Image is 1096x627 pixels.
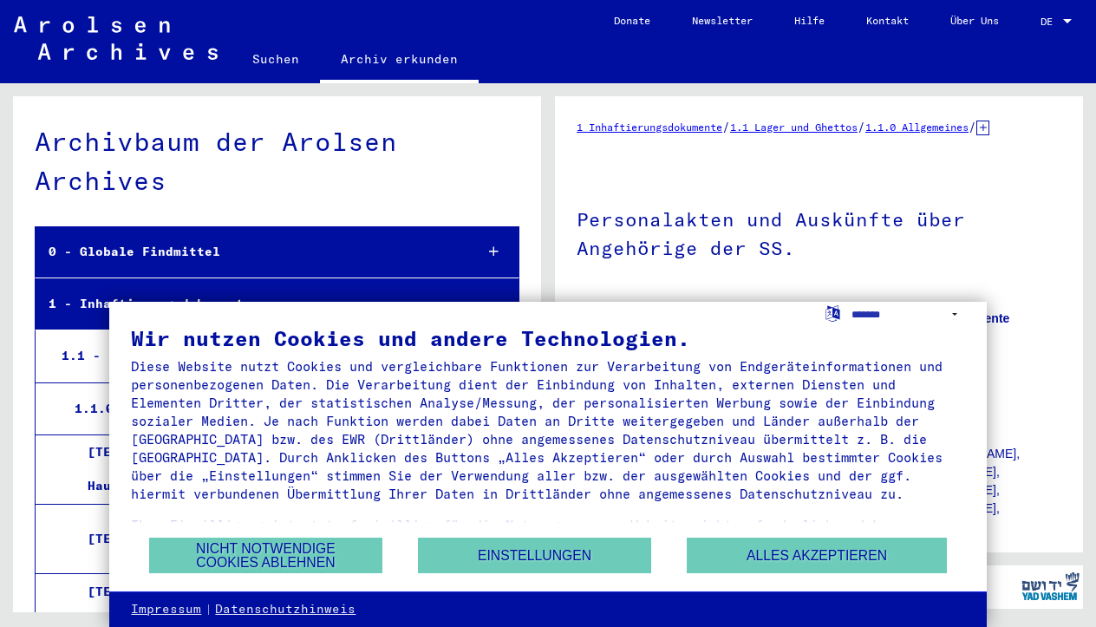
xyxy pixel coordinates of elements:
[215,601,356,618] a: Datenschutzhinweis
[1041,16,1060,28] span: DE
[36,287,460,321] div: 1 - Inhaftierungsdokumente
[1018,565,1083,608] img: yv_logo.png
[36,235,460,269] div: 0 - Globale Findmittel
[149,538,382,573] button: Nicht notwendige Cookies ablehnen
[722,119,730,134] span: /
[687,538,947,573] button: Alles akzeptieren
[858,119,865,134] span: /
[577,180,1061,284] h1: Personalakten und Auskünfte über Angehörige der SS.
[577,121,722,134] a: 1 Inhaftierungsdokumente
[75,522,458,556] div: [TECHNICAL_ID] - Reichssicherheitshauptamt
[418,538,651,573] button: Einstellungen
[865,121,969,134] a: 1.1.0 Allgemeines
[14,16,218,60] img: Arolsen_neg.svg
[131,328,964,349] div: Wir nutzen Cookies und andere Technologien.
[131,601,201,618] a: Impressum
[232,38,320,80] a: Suchen
[824,304,842,321] label: Sprache auswählen
[969,119,976,134] span: /
[62,392,460,426] div: 1.1.0 - Allgemeines
[320,38,479,83] a: Archiv erkunden
[75,435,458,503] div: [TECHNICAL_ID] - Wirtschafts- und Verwaltungs-Hauptamt
[131,357,964,503] div: Diese Website nutzt Cookies und vergleichbare Funktionen zur Verarbeitung von Endgeräteinformatio...
[851,302,965,327] select: Sprache auswählen
[49,339,460,373] div: 1.1 - Lager und Ghettos
[730,121,858,134] a: 1.1 Lager und Ghettos
[35,122,519,200] div: Archivbaum der Arolsen Archives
